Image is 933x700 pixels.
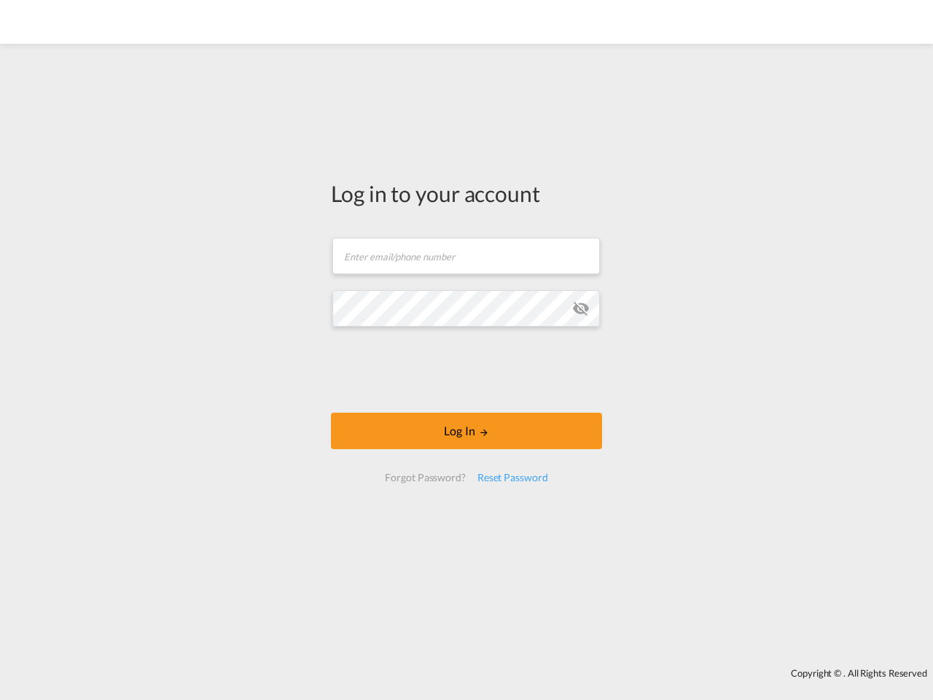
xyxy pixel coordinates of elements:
[379,464,471,491] div: Forgot Password?
[472,464,554,491] div: Reset Password
[572,300,590,317] md-icon: icon-eye-off
[331,178,602,209] div: Log in to your account
[332,238,600,274] input: Enter email/phone number
[356,341,577,398] iframe: reCAPTCHA
[331,413,602,449] button: LOGIN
